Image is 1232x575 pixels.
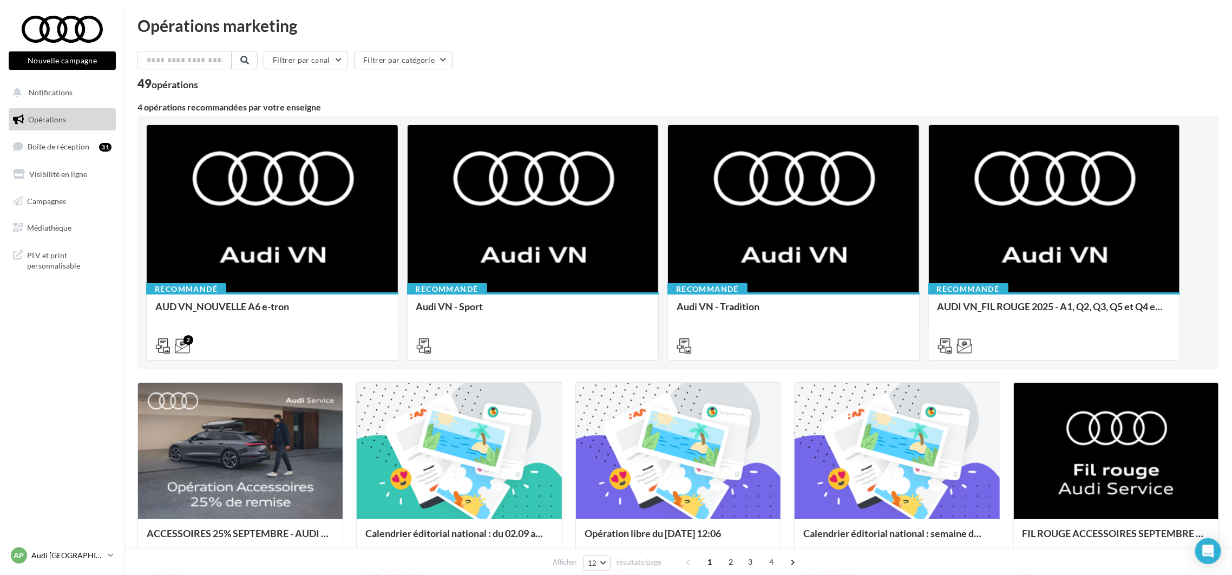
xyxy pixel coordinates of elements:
div: Recommandé [407,283,487,295]
span: Campagnes [27,196,66,205]
span: Boîte de réception [28,142,89,151]
span: Afficher [553,557,577,567]
button: 12 [583,556,611,571]
div: AUD VN_NOUVELLE A6 e-tron [155,301,389,323]
a: Campagnes [6,190,118,213]
div: Calendrier éditorial national : du 02.09 au 03.09 [365,528,553,550]
div: Calendrier éditorial national : semaine du 25.08 au 31.08 [803,528,991,550]
button: Nouvelle campagne [9,51,116,70]
span: 12 [588,559,597,567]
span: 1 [702,553,719,571]
span: 3 [742,553,759,571]
div: Opération libre du [DATE] 12:06 [585,528,772,550]
span: Notifications [29,88,73,97]
div: 2 [184,335,193,345]
span: 4 [763,553,781,571]
div: FIL ROUGE ACCESSOIRES SEPTEMBRE - AUDI SERVICE [1023,528,1210,550]
span: AP [14,550,24,561]
div: Open Intercom Messenger [1195,538,1221,564]
button: Notifications [6,81,114,104]
div: Opérations marketing [137,17,1219,34]
span: Médiathèque [27,223,71,232]
div: ACCESSOIRES 25% SEPTEMBRE - AUDI SERVICE [147,528,334,550]
div: Recommandé [667,283,748,295]
span: 2 [723,553,740,571]
div: Audi VN - Tradition [677,301,910,323]
button: Filtrer par canal [264,51,348,69]
div: 31 [99,143,112,152]
span: résultats/page [617,557,661,567]
a: Médiathèque [6,217,118,239]
a: Opérations [6,108,118,131]
div: 4 opérations recommandées par votre enseigne [137,103,1219,112]
div: Recommandé [928,283,1008,295]
div: 49 [137,78,198,90]
span: Opérations [28,115,66,124]
p: Audi [GEOGRAPHIC_DATA] 16 [31,550,103,561]
div: opérations [152,80,198,89]
span: Visibilité en ligne [29,169,87,179]
button: Filtrer par catégorie [354,51,453,69]
div: AUDI VN_FIL ROUGE 2025 - A1, Q2, Q3, Q5 et Q4 e-tron [938,301,1171,323]
a: AP Audi [GEOGRAPHIC_DATA] 16 [9,545,116,566]
a: Boîte de réception31 [6,135,118,158]
a: PLV et print personnalisable [6,244,118,276]
div: Recommandé [146,283,226,295]
div: Audi VN - Sport [416,301,650,323]
span: PLV et print personnalisable [27,248,112,271]
a: Visibilité en ligne [6,163,118,186]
